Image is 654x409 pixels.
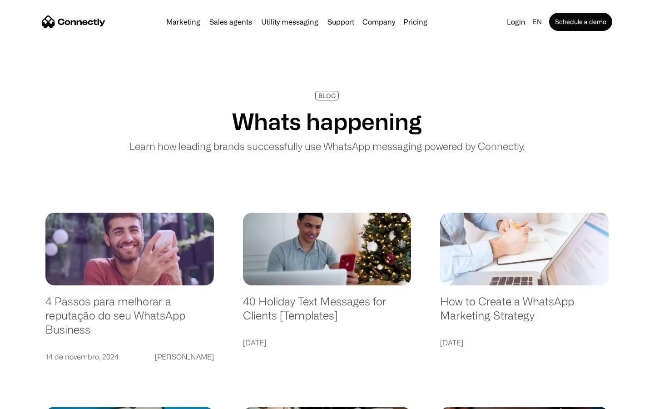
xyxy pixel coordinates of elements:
div: en [533,15,542,28]
div: BLOG [318,92,336,99]
a: Marketing [163,18,204,25]
a: Sales agents [206,18,256,25]
div: [DATE] [440,336,463,349]
a: Utility messaging [258,18,322,25]
a: 4 Passos para melhorar a reputação do seu WhatsApp Business [45,294,214,345]
aside: Language selected: English [9,393,54,406]
a: Support [324,18,358,25]
a: Login [503,15,529,28]
a: How to Create a WhatsApp Marketing Strategy [440,294,609,331]
h1: Whats happening [232,108,422,135]
p: Learn how leading brands successfully use WhatsApp messaging powered by Connectly. [129,139,525,154]
div: [PERSON_NAME] [155,350,214,363]
div: [DATE] [243,336,266,349]
ul: Language list [18,393,54,406]
div: Company [362,15,395,28]
a: Schedule a demo [549,13,612,31]
a: Pricing [400,18,431,25]
div: 14 de novembro, 2024 [45,350,119,363]
a: 40 Holiday Text Messages for Clients [Templates] [243,294,411,331]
